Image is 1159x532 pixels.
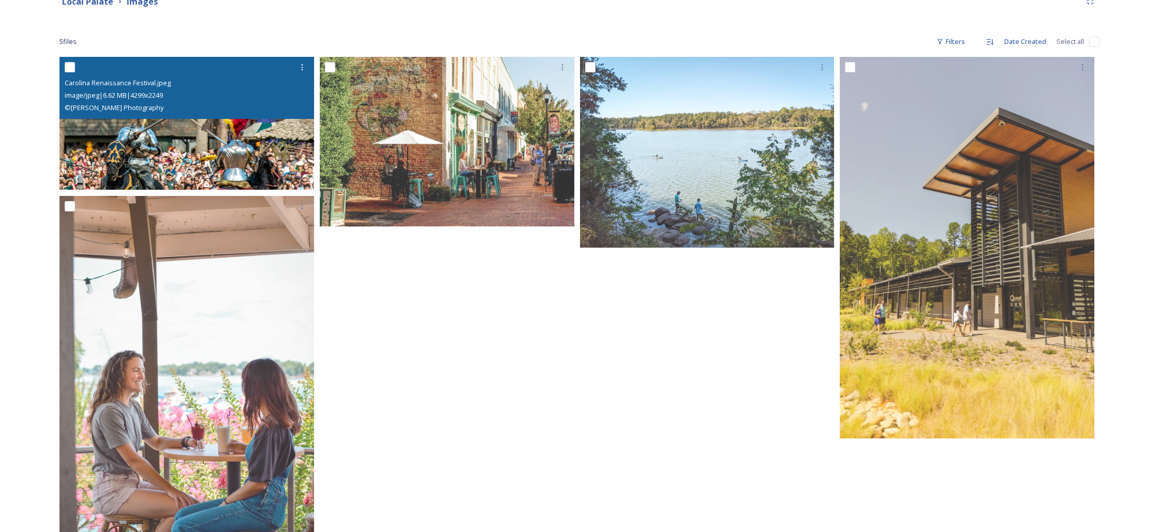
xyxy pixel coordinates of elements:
[1057,37,1084,47] span: Select all
[65,78,171,87] span: Carolina Renaissance Festival.jpeg
[999,32,1051,52] div: Date Created
[65,103,164,112] span: © [PERSON_NAME] Photography
[60,57,314,190] img: Carolina Renaissance Festival.jpeg
[840,57,1094,438] img: Quest Center (13).jpg
[65,90,163,100] span: image/jpeg | 6.62 MB | 4299 x 2249
[320,57,574,226] img: Downtown Davidson Main Street
[931,32,970,52] div: Filters
[580,57,835,248] img: Latta Nature Preserve.jpg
